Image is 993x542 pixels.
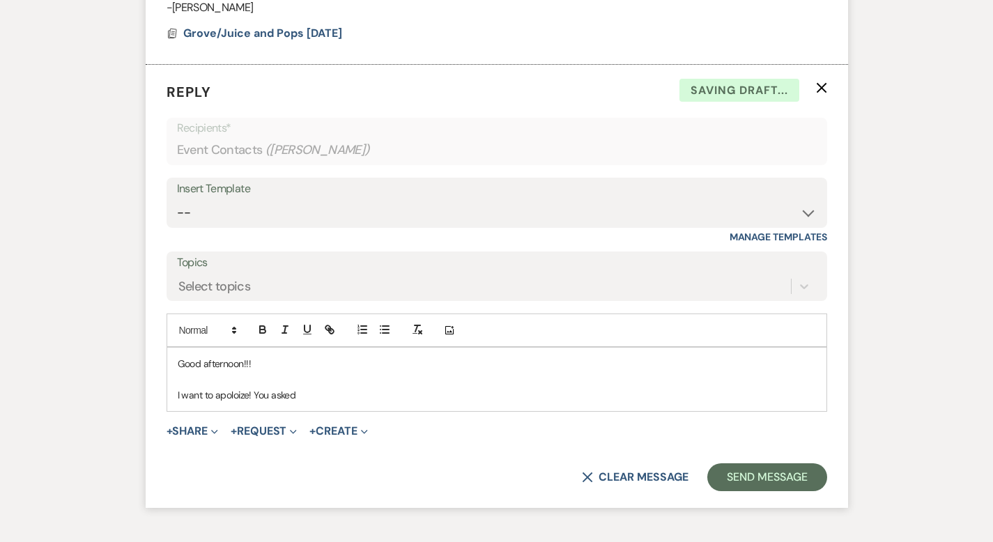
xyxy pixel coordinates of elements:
[309,426,316,437] span: +
[177,119,817,137] p: Recipients*
[707,463,826,491] button: Send Message
[178,277,251,295] div: Select topics
[183,26,342,40] span: Grove/Juice and Pops [DATE]
[309,426,367,437] button: Create
[167,426,219,437] button: Share
[730,231,827,243] a: Manage Templates
[178,387,816,403] p: I want to apoloize! You asked
[582,472,688,483] button: Clear message
[167,83,211,101] span: Reply
[177,253,817,273] label: Topics
[265,141,370,160] span: ( [PERSON_NAME] )
[178,356,816,371] p: Good afternoon!!!
[177,179,817,199] div: Insert Template
[167,426,173,437] span: +
[231,426,237,437] span: +
[183,25,346,42] button: Grove/Juice and Pops [DATE]
[231,426,297,437] button: Request
[177,137,817,164] div: Event Contacts
[679,79,799,102] span: Saving draft...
